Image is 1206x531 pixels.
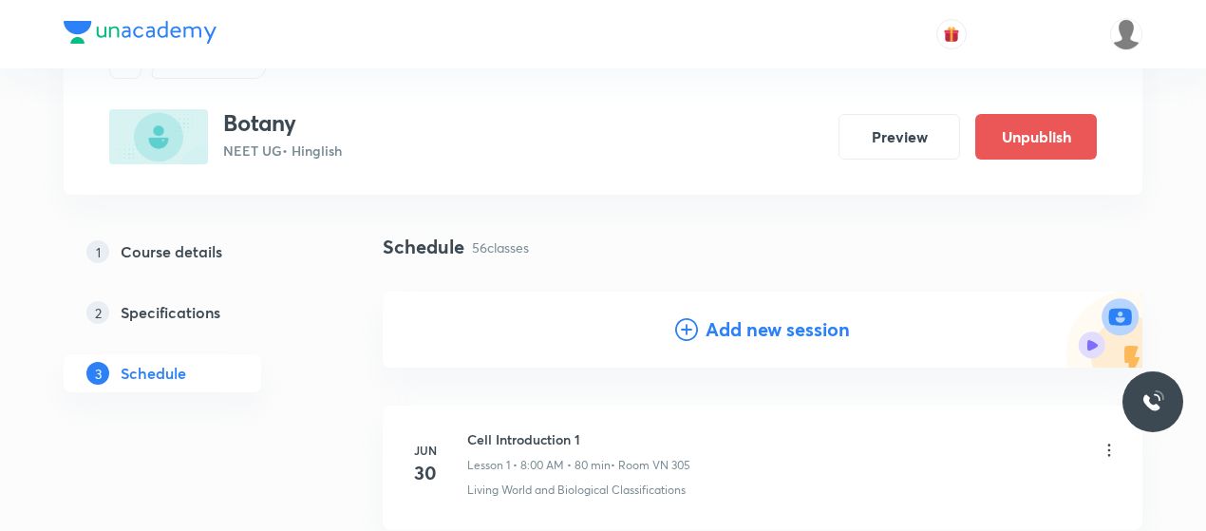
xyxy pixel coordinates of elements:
[64,294,322,332] a: 2Specifications
[467,429,690,449] h6: Cell Introduction 1
[109,109,208,164] img: E7E0BE3D-59DB-48CD-BD70-F0225C5EFF43_plus.png
[86,240,109,263] p: 1
[383,233,464,261] h4: Schedule
[936,19,967,49] button: avatar
[839,114,960,160] button: Preview
[121,362,186,385] h5: Schedule
[223,109,342,137] h3: Botany
[467,482,686,499] p: Living World and Biological Classifications
[121,301,220,324] h5: Specifications
[406,442,444,459] h6: Jun
[1110,18,1142,50] img: Dhirendra singh
[472,237,529,257] p: 56 classes
[64,21,217,48] a: Company Logo
[467,457,611,474] p: Lesson 1 • 8:00 AM • 80 min
[706,315,850,344] h4: Add new session
[64,233,322,271] a: 1Course details
[121,240,222,263] h5: Course details
[406,459,444,487] h4: 30
[223,141,342,161] p: NEET UG • Hinglish
[611,457,690,474] p: • Room VN 305
[1141,390,1164,413] img: ttu
[943,26,960,43] img: avatar
[86,362,109,385] p: 3
[86,301,109,324] p: 2
[1066,292,1142,368] img: Add
[975,114,1097,160] button: Unpublish
[64,21,217,44] img: Company Logo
